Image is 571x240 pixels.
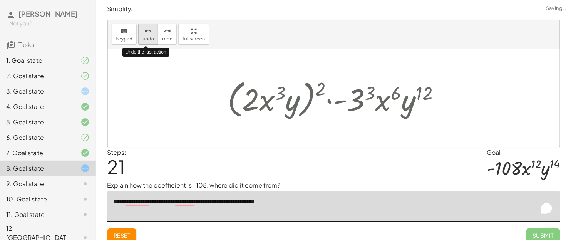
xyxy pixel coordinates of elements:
button: keyboardkeypad [112,24,137,45]
i: keyboard [121,27,128,36]
span: Reset [114,232,131,239]
i: Task finished and part of it marked as correct. [80,133,90,142]
label: Steps: [107,148,127,156]
span: [PERSON_NAME] [18,9,78,18]
div: 3. Goal state [6,87,68,96]
div: Undo the last action [122,48,169,57]
span: Saving… [546,5,566,12]
div: 7. Goal state [6,148,68,158]
i: redo [164,27,171,36]
div: Goal: [487,148,560,157]
div: 1. Goal state [6,56,68,65]
div: 5. Goal state [6,117,68,127]
i: undo [145,27,152,36]
span: redo [162,36,172,42]
span: Tasks [18,40,34,49]
i: Task started. [80,164,90,173]
i: Task started. [80,87,90,96]
p: Simplify. [107,5,560,13]
div: 6. Goal state [6,133,68,142]
div: Not you? [9,20,90,27]
button: fullscreen [178,24,209,45]
i: Task finished and correct. [80,148,90,158]
span: undo [142,36,154,42]
i: Task finished and correct. [80,102,90,111]
button: undoundo [138,24,158,45]
div: 8. Goal state [6,164,68,173]
i: Task finished and correct. [80,117,90,127]
i: Task finished and part of it marked as correct. [80,56,90,65]
div: 4. Goal state [6,102,68,111]
div: 2. Goal state [6,71,68,81]
i: Task not started. [80,179,90,188]
textarea: To enrich screen reader interactions, please activate Accessibility in Grammarly extension settings [107,191,560,222]
i: Task not started. [80,210,90,219]
span: keypad [116,36,133,42]
button: redoredo [158,24,177,45]
p: Explain how the coefficient is -108, where did it come from? [107,181,560,190]
i: Task finished and part of it marked as correct. [80,71,90,81]
i: Task not started. [80,195,90,204]
div: 9. Goal state [6,179,68,188]
div: 11. Goal state [6,210,68,219]
span: fullscreen [183,36,205,42]
span: 21 [107,155,126,178]
div: 10. Goal state [6,195,68,204]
